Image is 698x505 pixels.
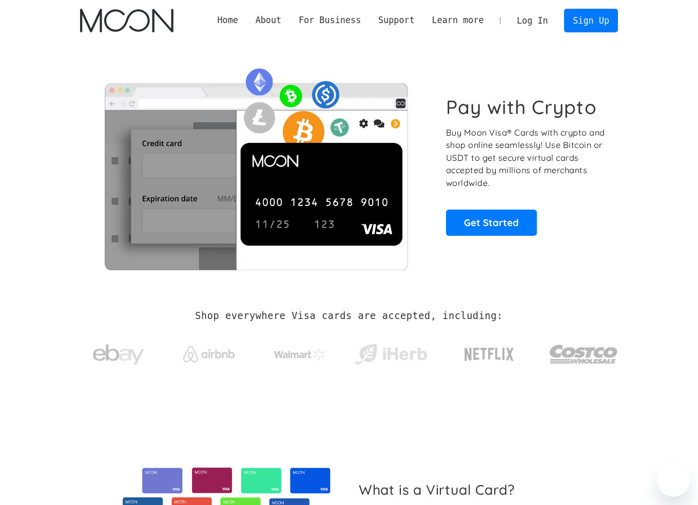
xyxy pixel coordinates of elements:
[171,336,247,367] a: Airbnb
[80,9,173,32] img: Moon Logo
[359,481,610,498] h2: What is a Virtual Card?
[549,335,618,373] img: Costco
[353,331,429,373] a: iHerb
[446,96,597,119] h1: Pay with Crypto
[247,14,290,27] div: About
[195,310,502,322] h2: Shop everywhere Visa cards are accepted, including:
[80,61,432,270] img: Moon Cards let you spend your crypto anywhere Visa is accepted.
[183,346,235,362] img: Airbnb
[378,14,415,27] div: Support
[290,14,370,27] div: For Business
[443,331,535,372] a: Netflix
[262,338,338,366] a: Walmart
[299,14,361,27] div: For Business
[370,14,423,27] div: Support
[80,328,157,376] a: ebay
[209,14,247,27] a: Home
[423,14,493,27] div: Learn more
[274,348,325,361] img: Walmart
[657,464,690,497] iframe: Кнопка запуска окна обмена сообщениями
[549,325,618,379] a: Costco
[446,210,537,235] a: Get Started
[80,9,173,32] a: home
[93,339,144,371] img: ebay
[446,126,607,190] p: Buy Moon Visa® Cards with crypto and shop online seamlessly! Use Bitcoin or USDT to get secure vi...
[256,14,282,27] div: About
[463,342,515,367] img: Netflix
[508,9,556,32] a: Log In
[353,341,429,368] img: iHerb
[564,9,617,32] a: Sign Up
[432,14,483,27] div: Learn more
